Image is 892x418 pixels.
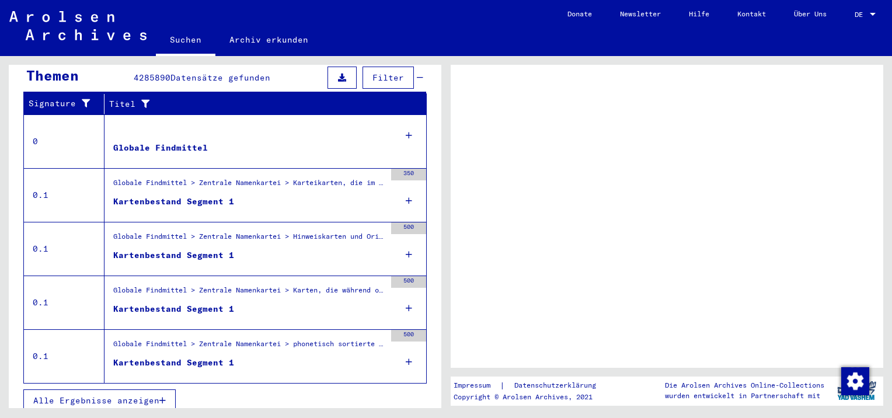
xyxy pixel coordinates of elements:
[170,72,270,83] span: Datensätze gefunden
[391,169,426,180] div: 350
[113,231,385,248] div: Globale Findmittel > Zentrale Namenkartei > Hinweiskarten und Originale, die in T/D-Fällen aufgef...
[391,222,426,234] div: 500
[835,376,879,405] img: yv_logo.png
[454,379,500,392] a: Impressum
[454,392,610,402] p: Copyright © Arolsen Archives, 2021
[24,329,104,383] td: 0.1
[391,276,426,288] div: 500
[33,395,159,406] span: Alle Ergebnisse anzeigen
[372,72,404,83] span: Filter
[113,357,234,369] div: Kartenbestand Segment 1
[134,72,170,83] span: 4285890
[113,177,385,194] div: Globale Findmittel > Zentrale Namenkartei > Karteikarten, die im Rahmen der sequentiellen Massend...
[454,379,610,392] div: |
[26,65,79,86] div: Themen
[29,95,107,113] div: Signature
[505,379,610,392] a: Datenschutzerklärung
[24,276,104,329] td: 0.1
[113,249,234,262] div: Kartenbestand Segment 1
[841,367,869,395] img: Zustimmung ändern
[113,142,208,154] div: Globale Findmittel
[363,67,414,89] button: Filter
[215,26,322,54] a: Archiv erkunden
[24,168,104,222] td: 0.1
[156,26,215,56] a: Suchen
[24,114,104,168] td: 0
[109,98,403,110] div: Titel
[113,339,385,355] div: Globale Findmittel > Zentrale Namenkartei > phonetisch sortierte Hinweiskarten, die für die Digit...
[855,11,867,19] span: DE
[665,380,824,391] p: Die Arolsen Archives Online-Collections
[391,330,426,342] div: 500
[23,389,176,412] button: Alle Ergebnisse anzeigen
[665,391,824,401] p: wurden entwickelt in Partnerschaft mit
[113,196,234,208] div: Kartenbestand Segment 1
[24,222,104,276] td: 0.1
[113,303,234,315] div: Kartenbestand Segment 1
[29,97,95,110] div: Signature
[9,11,147,40] img: Arolsen_neg.svg
[109,95,415,113] div: Titel
[113,285,385,301] div: Globale Findmittel > Zentrale Namenkartei > Karten, die während oder unmittelbar vor der sequenti...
